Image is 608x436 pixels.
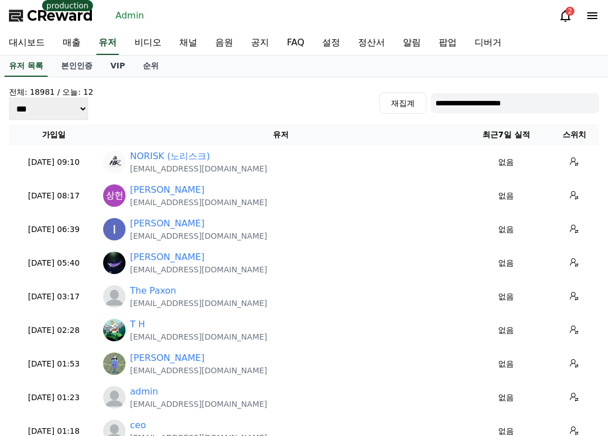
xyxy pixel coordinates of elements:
[467,156,545,168] p: 없음
[9,124,99,145] th: 가입일
[99,124,463,145] th: 유저
[278,31,313,55] a: FAQ
[13,392,94,403] p: [DATE] 01:23
[96,31,119,55] a: 유저
[103,285,126,308] img: profile_blank.webp
[27,7,93,25] span: CReward
[313,31,349,55] a: 설정
[130,351,205,365] a: [PERSON_NAME]
[130,264,267,275] p: [EMAIL_ADDRESS][DOMAIN_NAME]
[13,324,94,336] p: [DATE] 02:28
[4,55,48,77] a: 유저 목록
[130,284,176,298] a: The Paxon
[242,31,278,55] a: 공지
[13,190,94,202] p: [DATE] 08:17
[13,224,94,235] p: [DATE] 06:39
[130,251,205,264] a: [PERSON_NAME]
[467,392,545,403] p: 없음
[13,257,94,269] p: [DATE] 05:40
[134,55,168,77] a: 순위
[206,31,242,55] a: 음원
[93,373,126,382] span: Messages
[130,365,267,376] p: [EMAIL_ADDRESS][DOMAIN_NAME]
[467,324,545,336] p: 없음
[130,197,267,208] p: [EMAIL_ADDRESS][DOMAIN_NAME]
[467,291,545,303] p: 없음
[130,163,267,174] p: [EMAIL_ADDRESS][DOMAIN_NAME]
[13,291,94,303] p: [DATE] 03:17
[130,230,267,242] p: [EMAIL_ADDRESS][DOMAIN_NAME]
[130,217,205,230] a: [PERSON_NAME]
[3,355,74,383] a: Home
[103,184,126,207] img: https://lh3.googleusercontent.com/a/ACg8ocLy6lAjGxp8-Yw5TEIExXEGtR7teTcYLwCl0AofQLs-eMjuJA=s96-c
[463,124,549,145] th: 최근7일 실적
[466,31,510,55] a: 디버거
[74,355,145,383] a: Messages
[170,31,206,55] a: 채널
[29,372,48,381] span: Home
[111,7,148,25] a: Admin
[130,398,267,410] p: [EMAIL_ADDRESS][DOMAIN_NAME]
[130,318,145,331] a: T H
[13,156,94,168] p: [DATE] 09:10
[467,190,545,202] p: 없음
[394,31,430,55] a: 알림
[467,224,545,235] p: 없음
[467,257,545,269] p: 없음
[54,31,90,55] a: 매출
[145,355,215,383] a: Settings
[126,31,170,55] a: 비디오
[101,55,134,77] a: VIP
[549,124,599,145] th: 스위치
[130,419,146,432] a: ceo
[103,252,126,274] img: http://k.kakaocdn.net/dn/b5L1vb/btsQA2GPxNh/GwIkJL3Hu9zR3OXHK4bLZ0/img_640x640.jpg
[349,31,394,55] a: 정산서
[103,218,126,240] img: https://lh3.googleusercontent.com/a/ACg8ocL0oo8GxSsHsqNgEyy9W3eOnd2UB0h3u8xNrzUCMv7nnCTJ7A=s96-c
[467,358,545,370] p: 없음
[9,7,93,25] a: CReward
[103,352,126,375] img: https://lh3.googleusercontent.com/a/ACg8ocJAXGHzQl_fGMwtck0ton4Oc7h-HxjHMhV89Bn0vGSh7unijdA=s96-c
[559,9,572,22] a: 2
[103,151,126,173] img: https://lh3.googleusercontent.com/a/ACg8ocL-CgsEZMZD8N2UhiK-zOlNK5kH_b-ijxEy2CTQpF_2QbWbH9Y=s96-c
[379,92,426,114] button: 재집계
[130,331,267,342] p: [EMAIL_ADDRESS][DOMAIN_NAME]
[103,386,126,409] img: profile_blank.webp
[52,55,101,77] a: 본인인증
[166,372,193,381] span: Settings
[430,31,466,55] a: 팝업
[130,183,205,197] a: [PERSON_NAME]
[130,298,267,309] p: [EMAIL_ADDRESS][DOMAIN_NAME]
[565,7,574,16] div: 2
[130,385,158,398] a: admin
[9,86,93,98] h4: 전체: 18981 / 오늘: 12
[130,150,210,163] a: NORISK (노리스크)
[103,319,126,341] img: https://lh3.googleusercontent.com/a/ACg8ocIf7aA-ifdrFmn4EzkzTp-V_rg8yiCElE5ef1C74G8flqxjtHza=s96-c
[13,358,94,370] p: [DATE] 01:53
